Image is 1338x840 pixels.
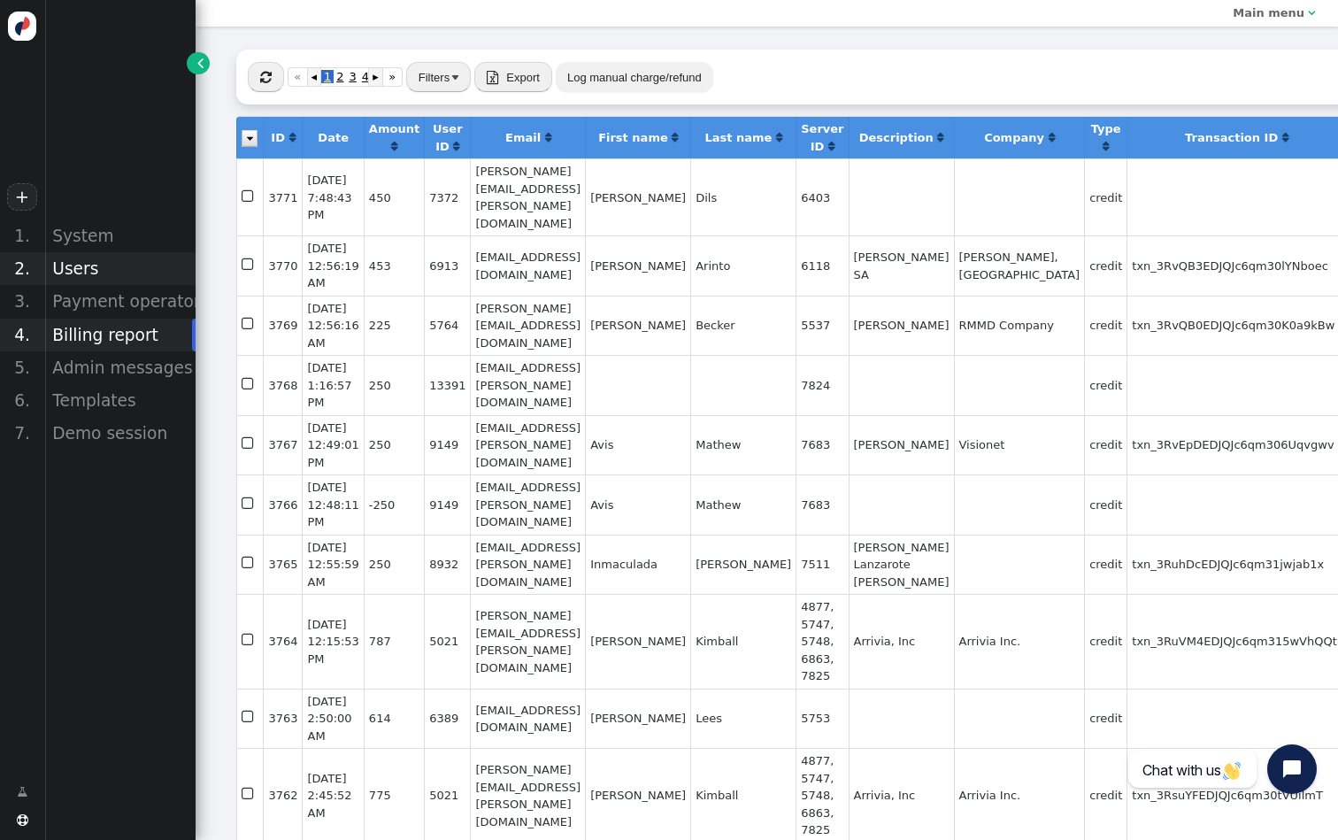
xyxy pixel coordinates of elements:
[424,594,470,689] td: 5021
[690,296,796,356] td: Becker
[424,415,470,475] td: 9149
[1084,474,1127,535] td: credit
[1084,355,1127,415] td: credit
[288,67,308,87] a: «
[453,140,459,153] a: 
[44,252,196,285] div: Users
[470,415,585,475] td: [EMAIL_ADDRESS][PERSON_NAME][DOMAIN_NAME]
[796,594,848,689] td: 4877, 5747, 5748, 6863, 7825
[585,474,690,535] td: Avis
[585,535,690,595] td: Inmaculada
[828,140,834,153] a: 
[1282,131,1288,144] a: 
[424,535,470,595] td: 8932
[17,814,28,826] span: 
[506,71,540,84] span: Export
[242,706,257,728] span: 
[796,415,848,475] td: 7683
[44,351,196,384] div: Admin messages
[364,535,424,595] td: 250
[801,122,843,153] b: Server ID
[1233,6,1304,19] b: Main menu
[346,70,358,83] span: 3
[359,70,372,83] span: 4
[585,415,690,475] td: Avis
[849,594,954,689] td: Arrivia, Inc
[470,689,585,749] td: [EMAIL_ADDRESS][DOMAIN_NAME]
[242,552,257,574] span: 
[470,535,585,595] td: [EMAIL_ADDRESS][PERSON_NAME][DOMAIN_NAME]
[364,594,424,689] td: 787
[263,415,302,475] td: 3767
[242,130,258,147] img: icon_dropdown_trigger.png
[1049,132,1055,143] span: Click to sort
[776,131,782,144] a: 
[1084,415,1127,475] td: credit
[433,122,463,153] b: User ID
[271,131,285,144] b: ID
[937,132,943,143] span: Click to sort
[849,235,954,296] td: [PERSON_NAME] SA
[859,131,934,144] b: Description
[796,355,848,415] td: 7824
[424,689,470,749] td: 6389
[585,296,690,356] td: [PERSON_NAME]
[260,71,272,84] span: 
[585,235,690,296] td: [PERSON_NAME]
[17,783,27,801] span: 
[308,67,321,87] a: ◂
[242,374,257,396] span: 
[776,132,782,143] span: Click to sort
[263,474,302,535] td: 3766
[44,285,196,318] div: Payment operators
[545,132,551,143] span: Click to sort
[364,355,424,415] td: 250
[334,70,346,83] span: 2
[1084,296,1127,356] td: credit
[470,474,585,535] td: [EMAIL_ADDRESS][PERSON_NAME][DOMAIN_NAME]
[672,131,678,144] a: 
[1103,140,1109,153] a: 
[44,220,196,252] div: System
[585,594,690,689] td: [PERSON_NAME]
[242,783,257,805] span: 
[364,296,424,356] td: 225
[307,541,358,589] span: [DATE] 12:55:59 AM
[470,355,585,415] td: [EMAIL_ADDRESS][PERSON_NAME][DOMAIN_NAME]
[849,415,954,475] td: [PERSON_NAME]
[263,355,302,415] td: 3768
[796,474,848,535] td: 7683
[391,140,397,153] a: 
[382,67,403,87] a: »
[690,235,796,296] td: Arinto
[197,54,204,72] span: 
[585,158,690,235] td: [PERSON_NAME]
[406,62,471,92] button: Filters
[984,131,1044,144] b: Company
[263,594,302,689] td: 3764
[364,415,424,475] td: 250
[937,131,943,144] a: 
[474,62,552,92] button:  Export
[307,618,358,666] span: [DATE] 12:15:53 PM
[369,122,419,135] b: Amount
[690,474,796,535] td: Mathew
[1084,235,1127,296] td: credit
[364,474,424,535] td: -250
[690,158,796,235] td: Dils
[364,235,424,296] td: 453
[318,131,349,144] b: Date
[828,141,834,152] span: Click to sort
[1084,158,1127,235] td: credit
[187,52,209,74] a: 
[242,254,257,276] span: 
[954,415,1085,475] td: Visionet
[470,594,585,689] td: [PERSON_NAME][EMAIL_ADDRESS][PERSON_NAME][DOMAIN_NAME]
[307,361,351,409] span: [DATE] 1:16:57 PM
[954,296,1085,356] td: RMMD Company
[556,62,713,92] button: Log manual charge/refund
[849,296,954,356] td: [PERSON_NAME]
[954,235,1085,296] td: [PERSON_NAME], [GEOGRAPHIC_DATA]
[1084,594,1127,689] td: credit
[424,158,470,235] td: 7372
